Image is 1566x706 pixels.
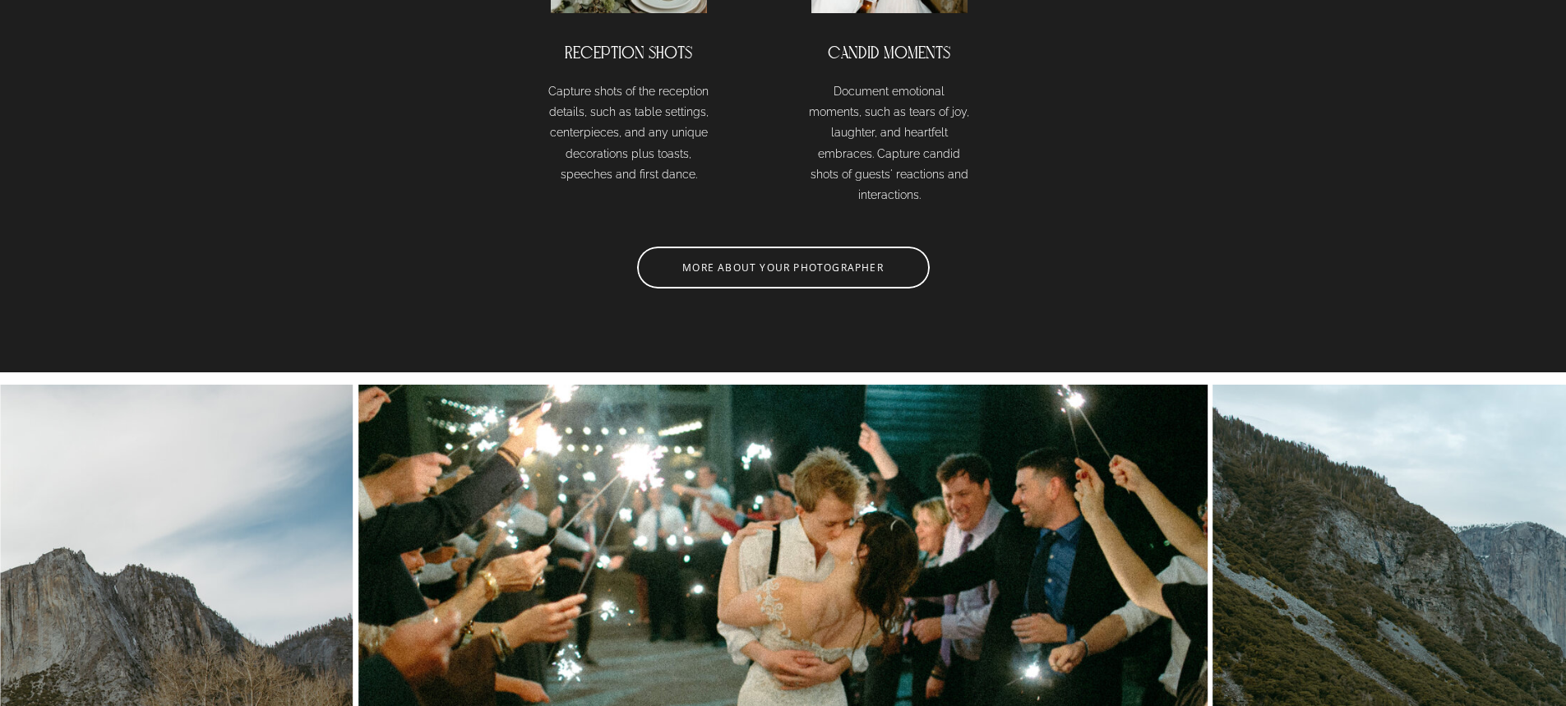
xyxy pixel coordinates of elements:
h3: Candid Moments [808,38,971,53]
p: Document emotional moments, such as tears of joy, laughter, and heartfelt embraces. Capture candi... [808,81,971,196]
a: MORE ABOUT YOUR PHOTOGRAPHER [640,262,926,277]
p: Capture shots of the reception details, such as table settings, centerpieces, and any unique deco... [547,81,710,196]
h3: reception shots [547,38,710,53]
